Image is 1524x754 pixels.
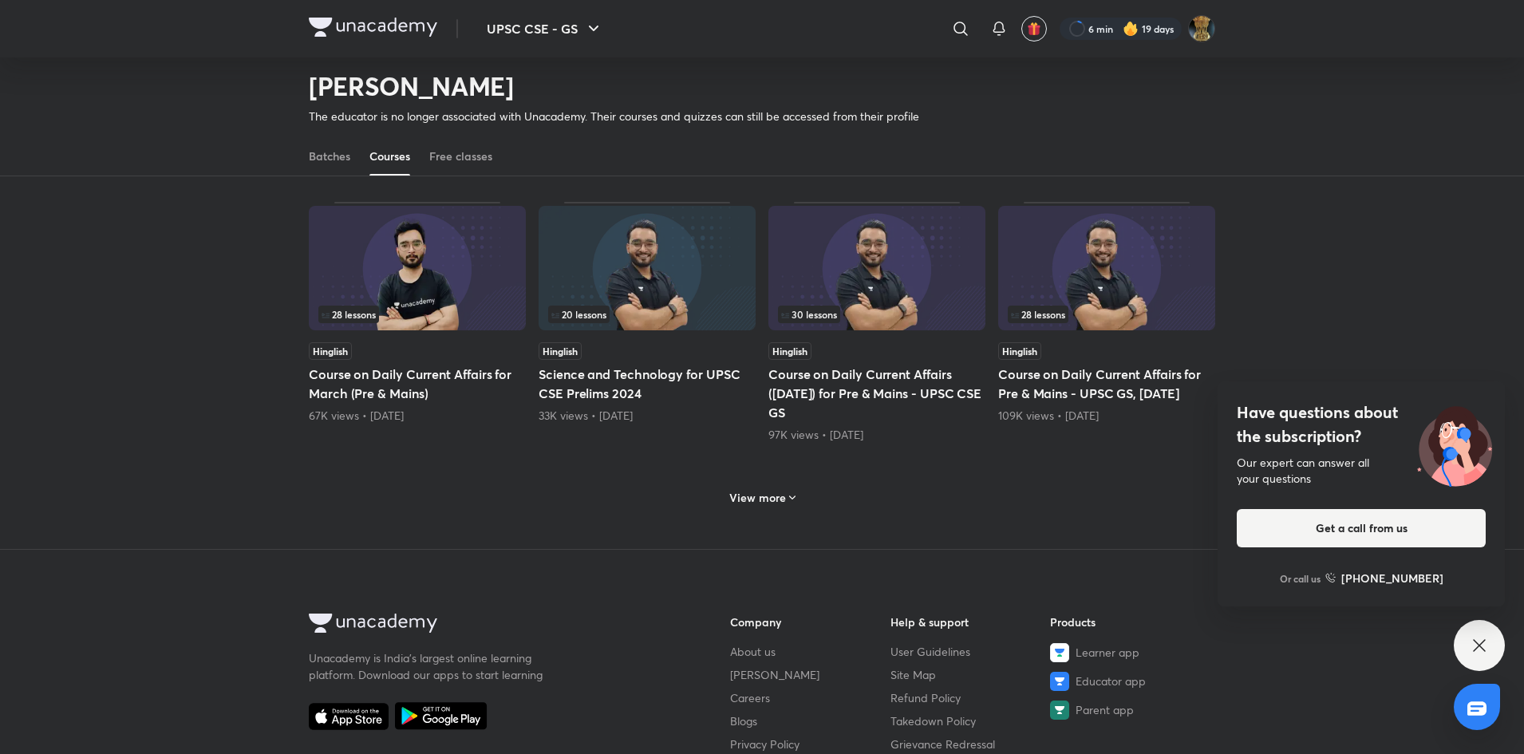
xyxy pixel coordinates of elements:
div: Course on Daily Current Affairs for March (Pre & Mains) [309,202,526,443]
span: Careers [730,689,770,706]
img: LOVEPREET Gharu [1188,15,1215,42]
img: Learner app [1050,643,1069,662]
a: Courses [369,137,410,176]
a: [PHONE_NUMBER] [1325,570,1443,586]
div: infocontainer [318,306,516,323]
a: Learner app [1050,643,1210,662]
h6: Help & support [890,614,1051,630]
span: Hinglish [998,342,1041,360]
div: left [778,306,976,323]
img: Thumbnail [998,206,1215,330]
div: Free classes [429,148,492,164]
img: Company Logo [309,18,437,37]
span: Educator app [1076,673,1146,689]
h6: [PHONE_NUMBER] [1341,570,1443,586]
div: infosection [1008,306,1206,323]
span: 28 lessons [322,310,376,319]
h5: Course on Daily Current Affairs for Pre & Mains - UPSC GS, [DATE] [998,365,1215,403]
div: Science and Technology for UPSC CSE Prelims 2024 [539,202,756,443]
img: Educator app [1050,672,1069,691]
a: Parent app [1050,701,1210,720]
a: Careers [730,689,890,706]
h5: Course on Daily Current Affairs for March (Pre & Mains) [309,365,526,403]
h6: Products [1050,614,1210,630]
div: Course on Daily Current Affairs (February 2024) for Pre & Mains - UPSC CSE GS [768,202,985,443]
span: 20 lessons [551,310,606,319]
span: Learner app [1076,644,1139,661]
span: Hinglish [768,342,811,360]
div: 109K views • 1 year ago [998,408,1215,424]
div: infosection [548,306,746,323]
div: infocontainer [778,306,976,323]
img: avatar [1027,22,1041,36]
div: infosection [778,306,976,323]
div: left [1008,306,1206,323]
img: streak [1123,21,1139,37]
a: [PERSON_NAME] [730,666,890,683]
h5: Science and Technology for UPSC CSE Prelims 2024 [539,365,756,403]
img: Parent app [1050,701,1069,720]
div: 67K views • 1 year ago [309,408,526,424]
h4: Have questions about the subscription? [1237,401,1486,448]
div: Courses [369,148,410,164]
a: Site Map [890,666,1051,683]
span: Hinglish [309,342,352,360]
a: Takedown Policy [890,713,1051,729]
div: Our expert can answer all your questions [1237,455,1486,487]
a: Company Logo [309,18,437,41]
p: Or call us [1280,571,1321,586]
button: Get a call from us [1237,509,1486,547]
img: Company Logo [309,614,437,633]
div: Batches [309,148,350,164]
a: Educator app [1050,672,1210,691]
div: infocontainer [548,306,746,323]
div: infosection [318,306,516,323]
a: Batches [309,137,350,176]
div: left [318,306,516,323]
p: Unacademy is India’s largest online learning platform. Download our apps to start learning [309,649,548,683]
a: Blogs [730,713,890,729]
h6: Company [730,614,890,630]
span: 28 lessons [1011,310,1065,319]
a: Company Logo [309,614,679,637]
a: Free classes [429,137,492,176]
a: User Guidelines [890,643,1051,660]
div: 97K views • 1 year ago [768,427,985,443]
a: Privacy Policy [730,736,890,752]
h2: [PERSON_NAME] [309,70,919,102]
div: Course on Daily Current Affairs for Pre & Mains - UPSC GS, January 2024 [998,202,1215,443]
span: Hinglish [539,342,582,360]
img: Thumbnail [539,206,756,330]
div: infocontainer [1008,306,1206,323]
span: 30 lessons [781,310,837,319]
a: About us [730,643,890,660]
button: avatar [1021,16,1047,41]
a: Grievance Redressal [890,736,1051,752]
img: ttu_illustration_new.svg [1404,401,1505,487]
button: UPSC CSE - GS [477,13,613,45]
img: Thumbnail [768,206,985,330]
a: Refund Policy [890,689,1051,706]
span: Parent app [1076,701,1134,718]
h6: View more [729,490,786,506]
h5: Course on Daily Current Affairs ([DATE]) for Pre & Mains - UPSC CSE GS [768,365,985,422]
img: Thumbnail [309,206,526,330]
div: 33K views • 1 year ago [539,408,756,424]
div: left [548,306,746,323]
p: The educator is no longer associated with Unacademy. Their courses and quizzes can still be acces... [309,109,919,124]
